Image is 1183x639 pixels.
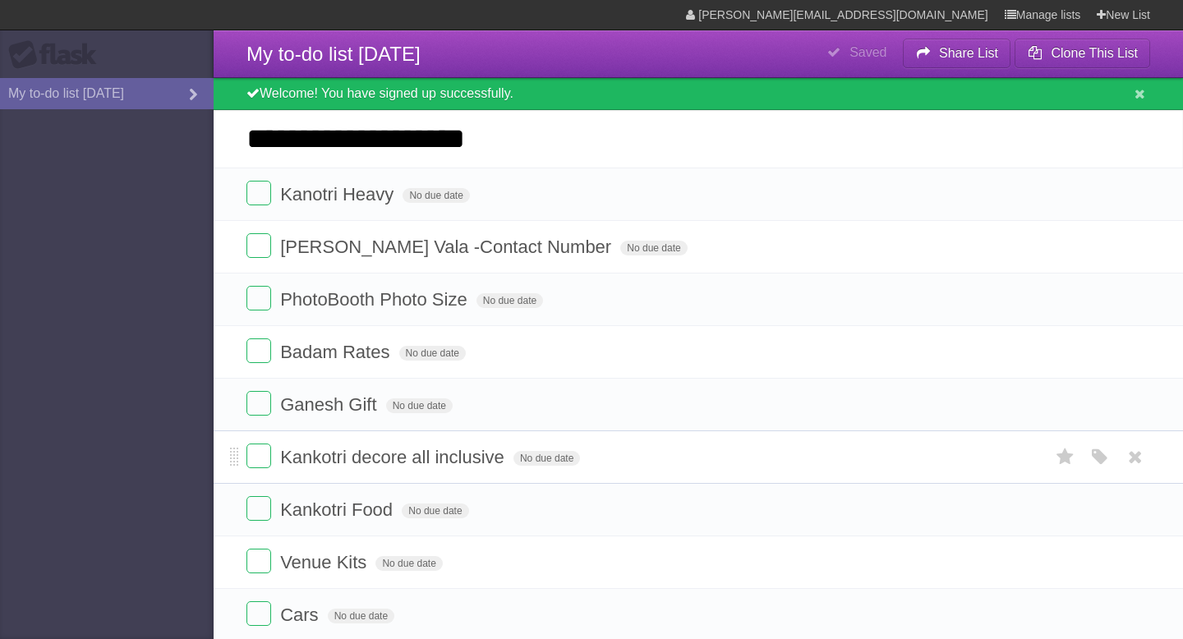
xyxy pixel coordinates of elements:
[513,451,580,466] span: No due date
[620,241,687,255] span: No due date
[246,338,271,363] label: Done
[280,552,371,572] span: Venue Kits
[386,398,453,413] span: No due date
[246,391,271,416] label: Done
[280,499,397,520] span: Kankotri Food
[280,394,380,415] span: Ganesh Gift
[280,237,615,257] span: [PERSON_NAME] Vala -Contact Number
[246,286,271,310] label: Done
[246,444,271,468] label: Done
[476,293,543,308] span: No due date
[402,503,468,518] span: No due date
[8,40,107,70] div: Flask
[939,46,998,60] b: Share List
[280,342,394,362] span: Badam Rates
[246,233,271,258] label: Done
[280,289,472,310] span: PhotoBooth Photo Size
[1051,46,1138,60] b: Clone This List
[399,346,466,361] span: No due date
[246,43,421,65] span: My to-do list [DATE]
[280,447,509,467] span: Kankotri decore all inclusive
[1050,444,1081,471] label: Star task
[246,181,271,205] label: Done
[328,609,394,623] span: No due date
[246,496,271,521] label: Done
[903,39,1011,68] button: Share List
[246,549,271,573] label: Done
[375,556,442,571] span: No due date
[1015,39,1150,68] button: Clone This List
[403,188,469,203] span: No due date
[214,78,1183,110] div: Welcome! You have signed up successfully.
[280,605,322,625] span: Cars
[246,601,271,626] label: Done
[849,45,886,59] b: Saved
[280,184,398,205] span: Kanotri Heavy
